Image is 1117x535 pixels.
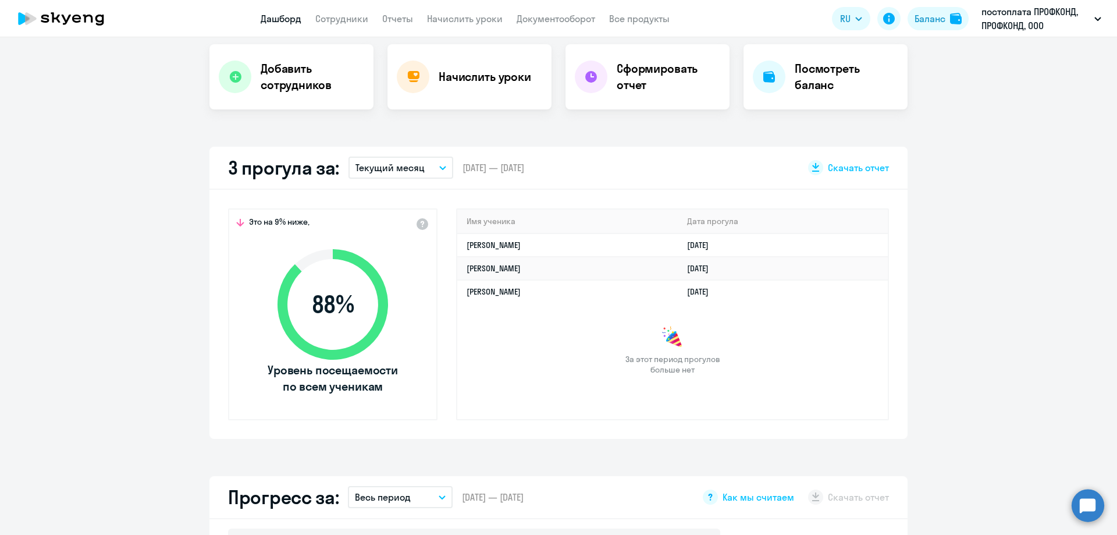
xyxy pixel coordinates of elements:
div: Баланс [915,12,945,26]
a: Начислить уроки [427,13,503,24]
a: [DATE] [687,263,718,274]
p: постоплата ПРОФКОНД, ПРОФКОНД, ООО [981,5,1090,33]
button: RU [832,7,870,30]
a: Документооборот [517,13,595,24]
span: RU [840,12,851,26]
span: За этот период прогулов больше нет [624,354,721,375]
img: congrats [661,326,684,349]
span: [DATE] — [DATE] [462,491,524,504]
a: Дашборд [261,13,301,24]
span: Уровень посещаемости по всем ученикам [266,362,400,395]
a: Сотрудники [315,13,368,24]
span: Как мы считаем [723,491,794,504]
h4: Посмотреть баланс [795,61,898,93]
a: [PERSON_NAME] [467,263,521,274]
button: Весь период [348,486,453,508]
button: Балансbalance [908,7,969,30]
span: 88 % [266,290,400,318]
button: постоплата ПРОФКОНД, ПРОФКОНД, ООО [976,5,1107,33]
h2: 3 прогула за: [228,156,339,179]
span: [DATE] — [DATE] [463,161,524,174]
h4: Начислить уроки [439,69,531,85]
h4: Добавить сотрудников [261,61,364,93]
h2: Прогресс за: [228,486,339,509]
a: Отчеты [382,13,413,24]
th: Дата прогула [678,210,888,233]
a: Все продукты [609,13,670,24]
h4: Сформировать отчет [617,61,720,93]
a: [PERSON_NAME] [467,240,521,250]
button: Текущий месяц [348,157,453,179]
p: Весь период [355,490,411,504]
a: [PERSON_NAME] [467,286,521,297]
th: Имя ученика [457,210,678,233]
a: [DATE] [687,286,718,297]
img: balance [950,13,962,24]
a: [DATE] [687,240,718,250]
span: Скачать отчет [828,161,889,174]
p: Текущий месяц [355,161,425,175]
span: Это на 9% ниже, [249,217,310,231]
